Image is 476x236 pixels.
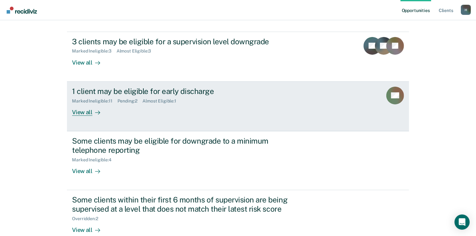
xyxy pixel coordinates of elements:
div: Marked Ineligible : 3 [72,48,116,54]
div: View all [72,103,107,116]
a: Some clients may be eligible for downgrade to a minimum telephone reportingMarked Ineligible:4Vie... [67,131,409,190]
div: 3 clients may be eligible for a supervision level downgrade [72,37,294,46]
div: H [461,5,471,15]
div: View all [72,162,107,175]
div: 1 client may be eligible for early discharge [72,87,294,96]
div: Open Intercom Messenger [455,214,470,230]
div: Overridden : 2 [72,216,103,221]
div: Marked Ineligible : 11 [72,98,117,104]
img: Recidiviz [7,7,37,14]
div: Almost Eligible : 1 [142,98,181,104]
a: 1 client may be eligible for early dischargeMarked Ineligible:11Pending:2Almost Eligible:1View all [67,82,409,131]
div: Some clients may be eligible for downgrade to a minimum telephone reporting [72,136,294,155]
button: Profile dropdown button [461,5,471,15]
div: Almost Eligible : 3 [117,48,156,54]
div: Some clients within their first 6 months of supervision are being supervised at a level that does... [72,195,294,214]
div: Pending : 2 [117,98,143,104]
a: 3 clients may be eligible for a supervision level downgradeMarked Ineligible:3Almost Eligible:3Vi... [67,32,409,82]
div: View all [72,54,107,66]
div: View all [72,221,107,233]
div: Marked Ineligible : 4 [72,157,116,163]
